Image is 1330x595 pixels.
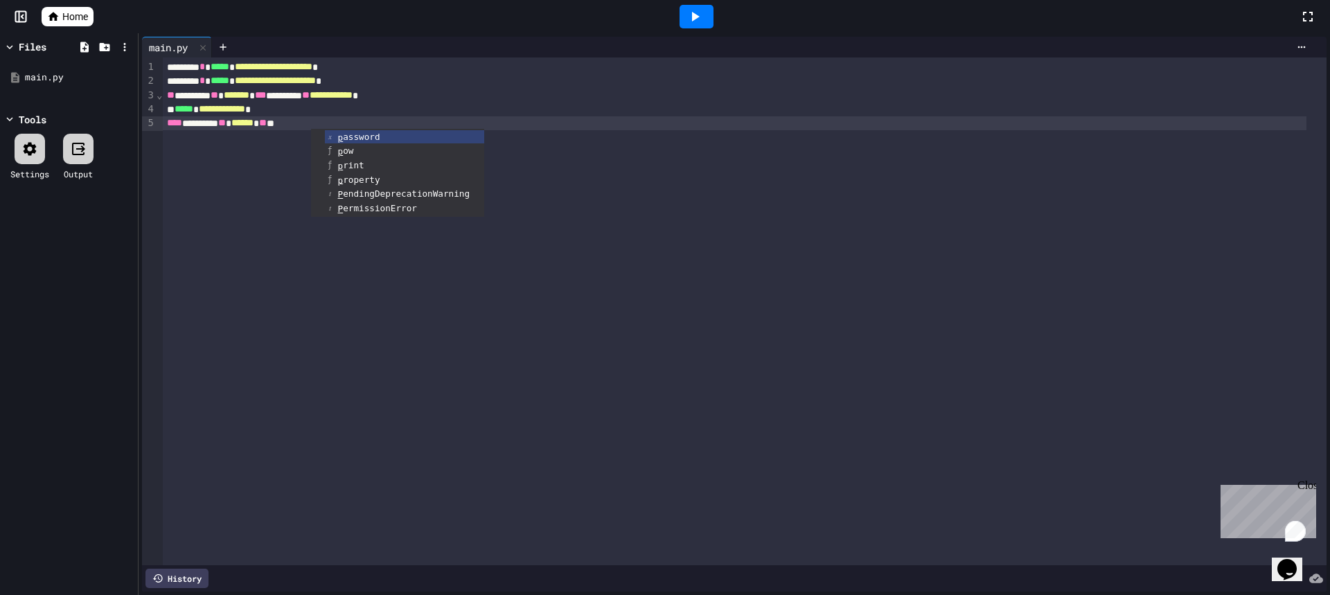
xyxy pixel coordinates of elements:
div: 1 [142,60,156,74]
span: roperty [338,175,380,185]
div: 5 [142,116,156,130]
span: endingDeprecationWarning [338,188,470,199]
iframe: chat widget [1215,479,1316,538]
span: P [338,204,344,214]
iframe: chat widget [1272,540,1316,581]
span: Fold line [156,89,163,100]
span: ow [338,145,354,156]
span: P [338,189,344,199]
span: p [338,146,344,157]
div: Chat with us now!Close [6,6,96,88]
div: main.py [25,71,133,85]
div: Output [64,168,93,180]
span: ermissionError [338,203,417,213]
div: Settings [10,168,49,180]
div: To enrich screen reader interactions, please activate Accessibility in Grammarly extension settings [163,57,1327,565]
ul: Completions [311,129,484,217]
div: main.py [142,40,195,55]
a: Home [42,7,94,26]
div: main.py [142,37,212,57]
span: p [338,132,344,143]
span: rint [338,160,364,170]
div: 4 [142,103,156,116]
div: Tools [19,112,46,127]
div: Files [19,39,46,54]
div: 3 [142,89,156,103]
span: Home [62,10,88,24]
div: 2 [142,74,156,88]
div: History [145,569,209,588]
span: assword [338,132,380,142]
span: p [338,175,344,185]
span: p [338,161,344,171]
